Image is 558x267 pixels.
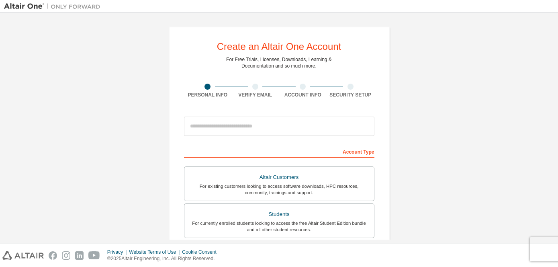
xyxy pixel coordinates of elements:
[107,255,221,262] p: © 2025 Altair Engineering, Inc. All Rights Reserved.
[189,183,369,196] div: For existing customers looking to access software downloads, HPC resources, community, trainings ...
[279,92,327,98] div: Account Info
[4,2,104,10] img: Altair One
[189,172,369,183] div: Altair Customers
[226,56,332,69] div: For Free Trials, Licenses, Downloads, Learning & Documentation and so much more.
[62,251,70,260] img: instagram.svg
[2,251,44,260] img: altair_logo.svg
[231,92,279,98] div: Verify Email
[88,251,100,260] img: youtube.svg
[184,92,232,98] div: Personal Info
[129,249,182,255] div: Website Terms of Use
[107,249,129,255] div: Privacy
[327,92,374,98] div: Security Setup
[189,209,369,220] div: Students
[49,251,57,260] img: facebook.svg
[75,251,84,260] img: linkedin.svg
[182,249,221,255] div: Cookie Consent
[184,145,374,158] div: Account Type
[189,220,369,233] div: For currently enrolled students looking to access the free Altair Student Edition bundle and all ...
[217,42,341,51] div: Create an Altair One Account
